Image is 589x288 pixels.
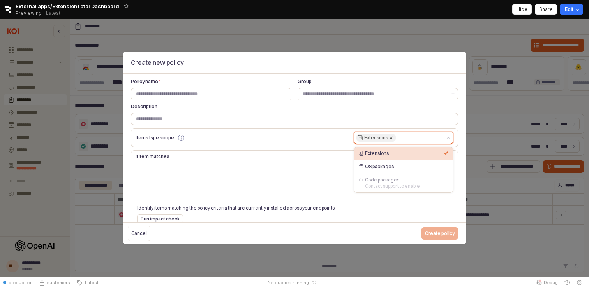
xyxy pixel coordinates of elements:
div: Items type scope [136,135,174,140]
span: Debug [544,279,558,286]
button: Share app [535,4,557,15]
button: Show suggestions [444,132,453,144]
button: Releases and History [42,8,65,19]
button: Add app to favorites [122,2,130,10]
p: Share [539,6,553,12]
span: Description [131,103,157,109]
p: Run impact check [141,216,180,222]
p: Create new policy [131,58,458,67]
div: Extensions [364,134,388,142]
span: Previewing [16,9,42,17]
span: Latest [83,279,99,286]
button: Source Control [36,277,73,288]
div: OS packages [365,164,444,170]
p: If item matches [136,153,453,160]
div: Remove Extensions [390,136,393,139]
span: External apps/ExtensionTotal Dashboard [16,2,119,10]
span: No queries running [268,279,309,286]
div: Previewing Latest [16,8,65,19]
div: Select an option [354,147,453,193]
p: Latest [46,10,60,16]
p: Identify items matching the policy criteria that are currently installed across your endpoints. [137,204,452,212]
div: Code packages [365,177,444,183]
button: Show suggestions [448,88,458,100]
span: customers [47,279,70,286]
span: Policy name [131,78,160,84]
button: Help [573,277,586,288]
iframe: QueryBuildingItay [137,167,452,199]
button: Hide app [512,4,532,15]
button: History [561,277,573,288]
div: Contact support to enable [365,183,444,189]
span: production [9,279,33,286]
p: Create policy [425,230,455,236]
button: Reset app state [310,280,318,285]
span: Group [298,78,312,84]
div: Extensions [365,150,444,156]
p: Cancel [131,230,147,236]
div: Hide [517,4,527,14]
